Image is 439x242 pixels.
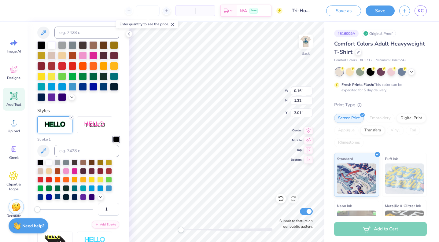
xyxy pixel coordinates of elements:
[291,128,302,133] span: Center
[116,20,178,28] div: Enter quantity to see the price.
[334,40,425,56] span: Comfort Colors Adult Heavyweight T-Shirt
[276,218,313,229] label: Submit to feature on our public gallery.
[8,129,20,134] span: Upload
[287,5,317,17] input: Untitled Design
[136,5,160,16] input: – –
[4,182,24,192] span: Clipart & logos
[6,213,21,218] span: Decorate
[334,101,427,108] div: Print Type
[337,211,376,241] img: Neon Ink
[199,8,211,14] span: – –
[334,126,359,135] div: Applique
[366,114,395,123] div: Embroidery
[240,8,247,14] span: N/A
[7,75,20,80] span: Designs
[291,138,302,143] span: Middle
[385,156,398,162] span: Puff Ink
[54,27,119,39] input: e.g. 7428 c
[360,58,373,63] span: # C1717
[415,5,427,16] a: KC
[334,138,364,147] div: Rhinestones
[334,114,364,123] div: Screen Print
[291,148,302,152] span: Top
[376,58,406,63] span: Minimum Order: 24 +
[385,163,424,194] img: Puff Ink
[84,121,105,129] img: Shadow
[337,163,376,194] img: Standard
[337,203,352,209] span: Neon Ink
[341,82,374,87] strong: Fresh Prints Flash:
[387,126,404,135] div: Vinyl
[418,7,424,14] span: KC
[302,51,310,56] div: Back
[397,114,426,123] div: Digital Print
[334,58,357,63] span: Comfort Colors
[34,206,40,212] div: Accessibility label
[334,30,359,37] div: # 516009A
[178,227,184,233] div: Accessibility label
[251,9,256,13] span: Free
[44,121,66,128] img: Stroke
[362,30,396,37] div: Original Proof
[179,8,192,14] span: – –
[9,155,19,160] span: Greek
[7,49,21,54] span: Image AI
[360,126,385,135] div: Transfers
[385,203,421,209] span: Metallic & Glitter Ink
[6,102,21,107] span: Add Text
[385,211,424,241] img: Metallic & Glitter Ink
[22,223,44,229] strong: Need help?
[406,126,420,135] div: Foil
[366,5,395,16] button: Save
[300,35,312,48] img: Back
[291,157,302,162] span: Bottom
[37,137,51,142] label: Stroke 1
[337,156,353,162] span: Standard
[54,145,119,157] input: e.g. 7428 c
[92,221,119,229] button: Add Stroke
[326,5,361,16] button: Save as
[341,82,417,93] div: This color can be expedited for 5 day delivery.
[37,107,50,114] label: Styles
